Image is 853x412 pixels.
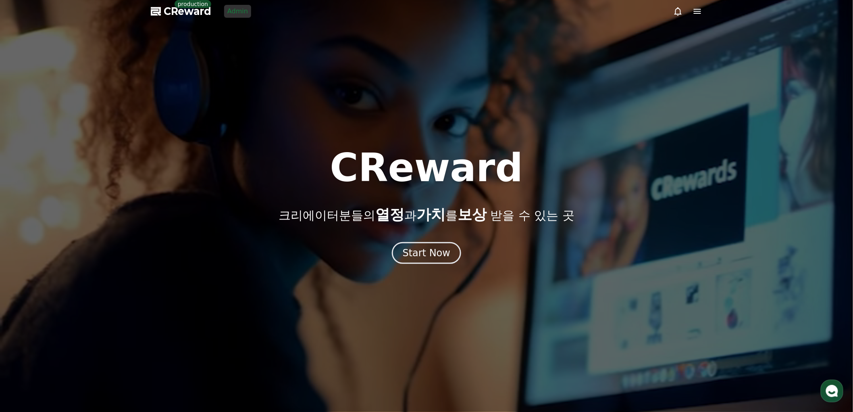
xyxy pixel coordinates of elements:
p: 크리에이터분들의 과 를 받을 수 있는 곳 [279,207,574,223]
span: 보상 [458,206,487,223]
div: Start Now [403,247,451,259]
span: 홈 [25,268,30,274]
a: Start Now [392,250,462,258]
button: Start Now [392,242,462,264]
a: 설정 [104,256,155,276]
h1: CReward [330,148,523,187]
span: 설정 [125,268,134,274]
a: Admin [224,5,251,18]
span: 가치 [416,206,445,223]
span: CReward [164,5,211,18]
span: 열정 [375,206,404,223]
a: 홈 [2,256,53,276]
span: 대화 [74,268,83,275]
a: 대화 [53,256,104,276]
a: CReward [151,5,211,18]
